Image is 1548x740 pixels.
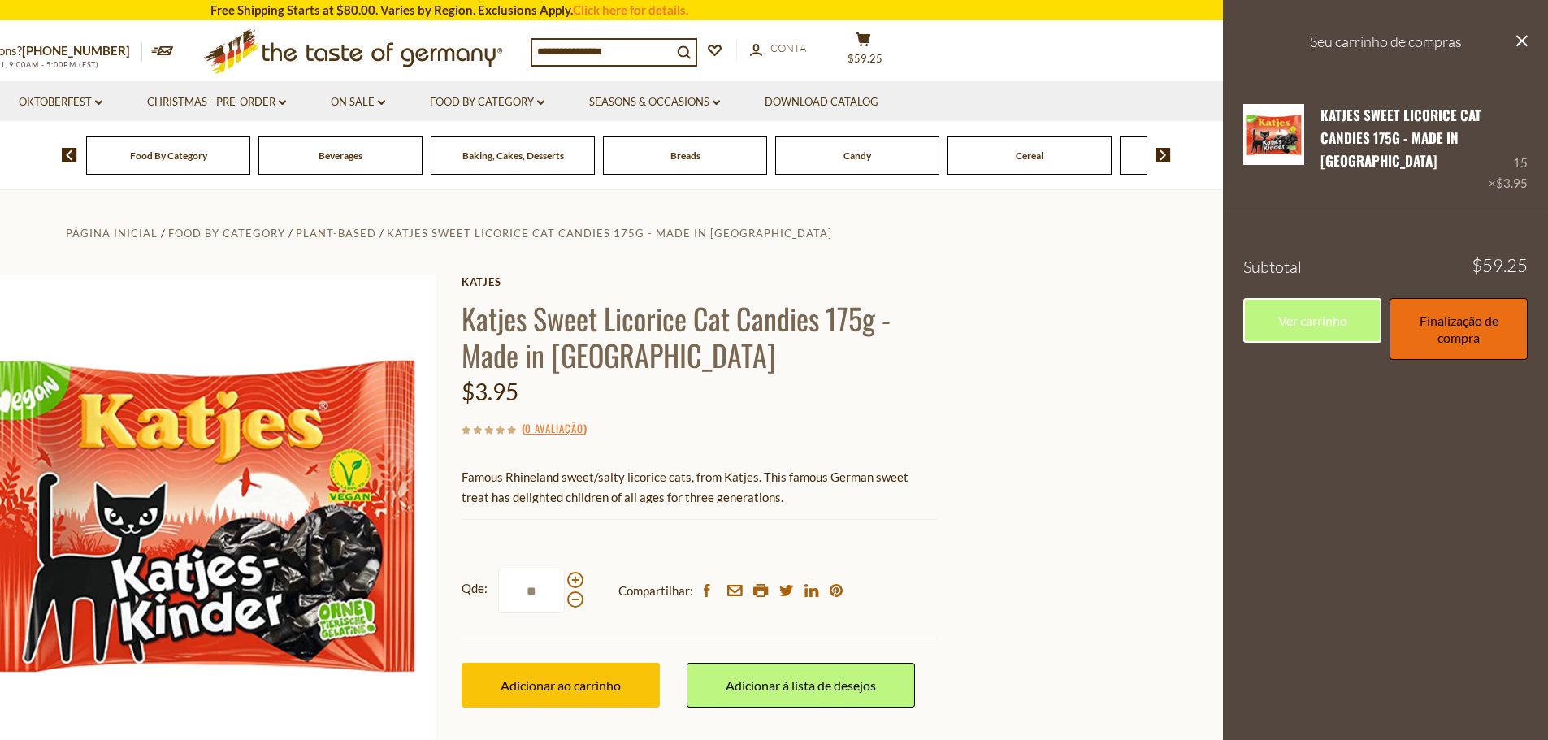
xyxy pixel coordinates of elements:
a: Beverages [319,149,362,162]
span: Adicionar ao carrinho [501,677,621,693]
a: Katjes Sweet Licorice Cat Candies 175g - Made in Germany [1243,104,1304,194]
a: Katjes Sweet Licorice Cat Candies 175g - Made in [GEOGRAPHIC_DATA] [1320,105,1481,171]
a: Ver carrinho [1243,298,1381,343]
button: Adicionar ao carrinho [462,663,660,708]
a: Cereal [1016,149,1043,162]
img: previous arrow [62,148,77,162]
h1: Katjes Sweet Licorice Cat Candies 175g - Made in [GEOGRAPHIC_DATA] [462,300,937,373]
a: Christmas - PRE-ORDER [147,93,286,111]
a: Click here for details. [573,2,688,17]
a: Finalização de compra [1390,298,1528,360]
a: Oktoberfest [19,93,102,111]
a: Plant-Based [296,227,376,240]
a: Katjes [462,275,937,288]
a: Página inicial [66,227,158,240]
span: $59.25 [848,52,882,65]
div: 15 × [1489,104,1528,194]
a: Food By Category [430,93,544,111]
img: Katjes Sweet Licorice Cat Candies 175g - Made in Germany [1243,104,1304,165]
span: Conta [770,41,806,54]
a: Food By Category [168,227,285,240]
button: $59.25 [839,32,888,72]
a: Seasons & Occasions [589,93,720,111]
a: Conta [750,40,806,58]
a: Breads [670,149,700,162]
a: 0 avaliação [525,420,583,438]
a: [PHONE_NUMBER] [22,43,130,58]
a: Katjes Sweet Licorice Cat Candies 175g - Made in [GEOGRAPHIC_DATA] [387,227,832,240]
a: On Sale [331,93,385,111]
a: Adicionar à lista de desejos [687,663,915,708]
a: Candy [843,149,871,162]
span: $3.95 [462,378,518,405]
span: $59.25 [1472,257,1528,275]
input: Qde: [498,569,565,613]
a: Baking, Cakes, Desserts [462,149,564,162]
span: $3.95 [1496,175,1528,190]
img: next arrow [1156,148,1171,162]
strong: Qde: [462,578,488,599]
a: Download Catalog [765,93,878,111]
span: ( ) [522,420,587,436]
span: Compartilhar: [618,581,693,601]
span: Subtotal [1243,257,1302,277]
a: Food By Category [130,149,207,162]
p: Famous Rhineland sweet/salty licorice cats, from Katjes. This famous German sweet treat has delig... [462,467,937,508]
